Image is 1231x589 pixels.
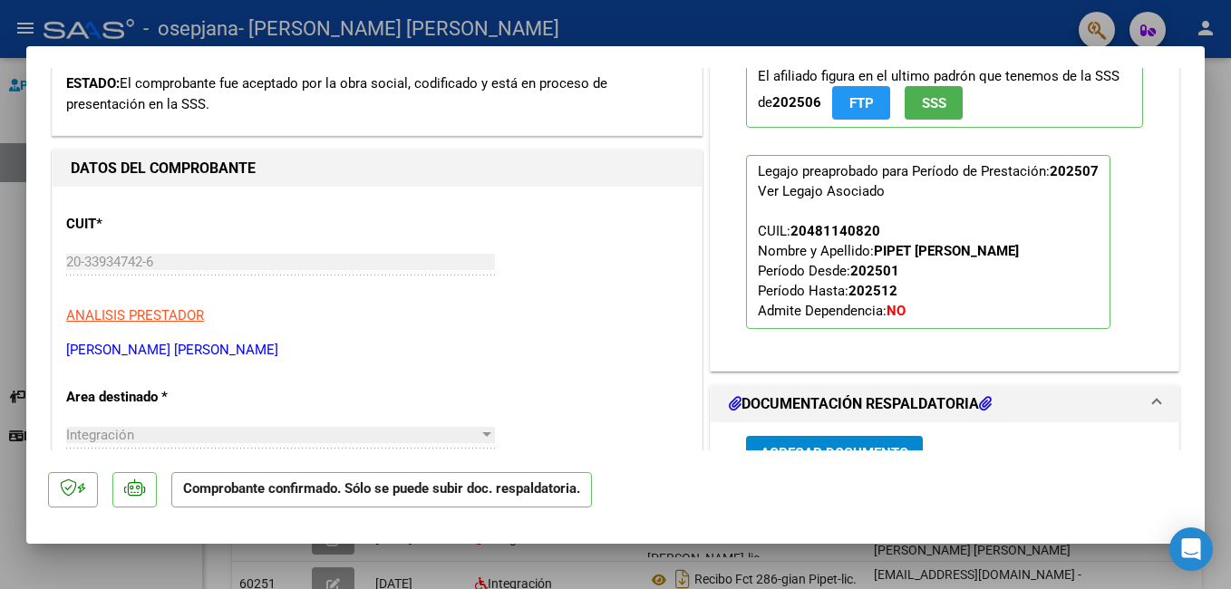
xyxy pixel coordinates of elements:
span: CUIL: Nombre y Apellido: Período Desde: Período Hasta: Admite Dependencia: [758,223,1019,319]
button: FTP [832,86,890,120]
p: Legajo preaprobado para Período de Prestación: [746,155,1110,329]
div: 20481140820 [790,221,880,241]
p: [PERSON_NAME] [PERSON_NAME] [66,340,688,361]
span: Agregar Documento [761,445,908,461]
strong: 202506 [772,94,821,111]
button: Agregar Documento [746,436,923,469]
p: Comprobante confirmado. Sólo se puede subir doc. respaldatoria. [171,472,592,507]
p: Area destinado * [66,387,253,408]
div: Ver Legajo Asociado [758,181,885,201]
span: ESTADO: [66,75,120,92]
strong: NO [887,303,906,319]
strong: 202501 [850,263,899,279]
span: FTP [849,95,874,111]
strong: 202512 [848,283,897,299]
span: Integración [66,427,134,443]
p: CUIT [66,214,253,235]
p: El afiliado figura en el ultimo padrón que tenemos de la SSS de [746,60,1143,128]
div: Open Intercom Messenger [1169,527,1213,571]
mat-expansion-panel-header: DOCUMENTACIÓN RESPALDATORIA [711,386,1178,422]
div: PREAPROBACIÓN PARA INTEGRACION [711,33,1178,371]
h1: DOCUMENTACIÓN RESPALDATORIA [729,393,992,415]
span: ANALISIS PRESTADOR [66,307,204,323]
span: SSS [922,95,946,111]
span: El comprobante fue aceptado por la obra social, codificado y está en proceso de presentación en l... [66,75,607,112]
button: SSS [905,86,963,120]
strong: PIPET [PERSON_NAME] [874,243,1019,259]
strong: 202507 [1050,163,1099,179]
strong: DATOS DEL COMPROBANTE [71,159,256,177]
